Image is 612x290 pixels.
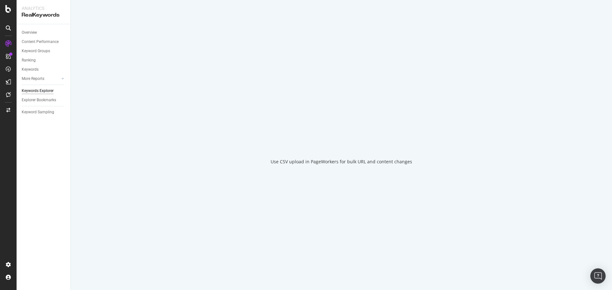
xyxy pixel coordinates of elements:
div: RealKeywords [22,11,65,19]
div: Use CSV upload in PageWorkers for bulk URL and content changes [271,159,412,165]
div: Analytics [22,5,65,11]
a: Content Performance [22,39,66,45]
div: Open Intercom Messenger [590,268,606,284]
div: Content Performance [22,39,59,45]
a: Keywords [22,66,66,73]
div: Overview [22,29,37,36]
div: Keyword Groups [22,48,50,54]
div: Keyword Sampling [22,109,54,116]
div: animation [318,125,364,148]
a: Overview [22,29,66,36]
div: Explorer Bookmarks [22,97,56,103]
a: More Reports [22,75,60,82]
a: Ranking [22,57,66,64]
a: Keywords Explorer [22,88,66,94]
a: Keyword Sampling [22,109,66,116]
div: Ranking [22,57,36,64]
a: Explorer Bookmarks [22,97,66,103]
div: Keywords [22,66,39,73]
div: Keywords Explorer [22,88,54,94]
div: More Reports [22,75,44,82]
a: Keyword Groups [22,48,66,54]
